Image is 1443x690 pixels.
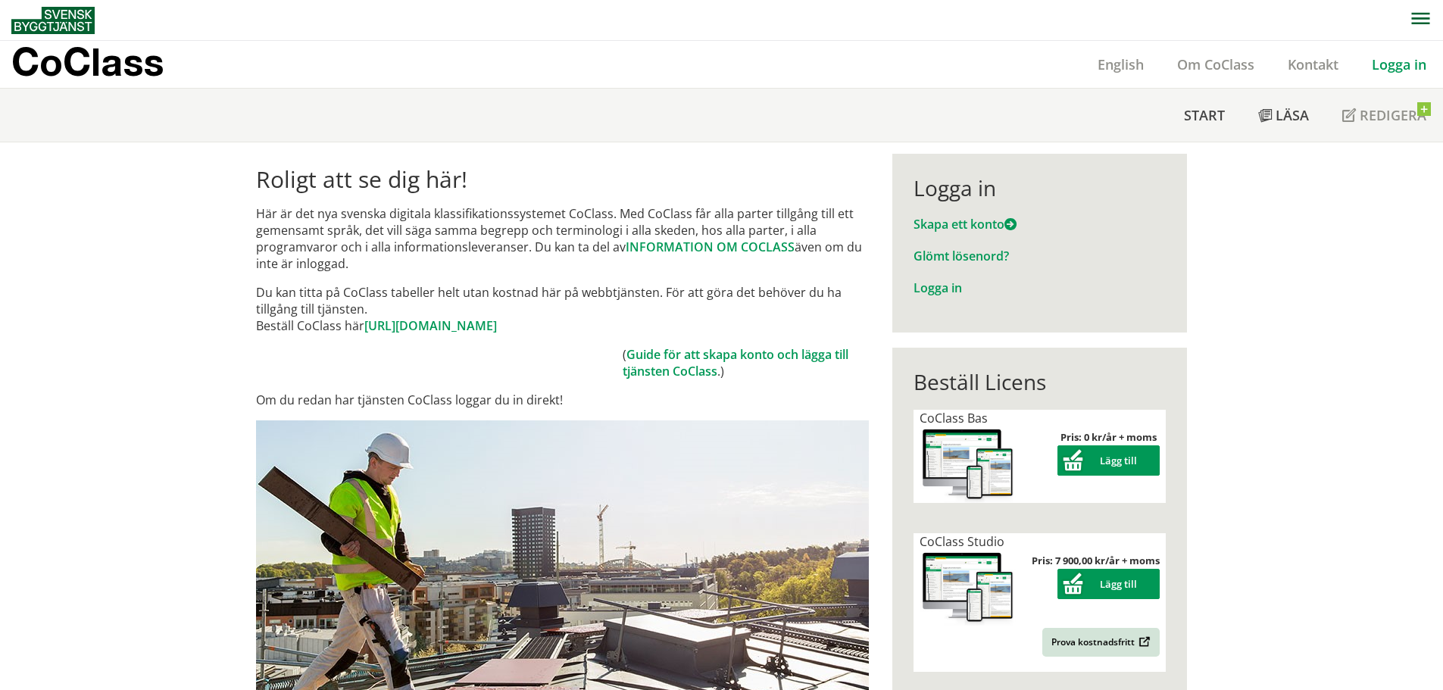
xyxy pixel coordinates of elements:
[11,53,164,70] p: CoClass
[1057,569,1160,599] button: Lägg till
[914,369,1166,395] div: Beställ Licens
[914,248,1009,264] a: Glömt lösenord?
[1032,554,1160,567] strong: Pris: 7 900,00 kr/år + moms
[920,410,988,426] span: CoClass Bas
[1057,445,1160,476] button: Lägg till
[1242,89,1326,142] a: Läsa
[11,41,196,88] a: CoClass
[623,346,848,379] a: Guide för att skapa konto och lägga till tjänsten CoClass
[920,550,1017,626] img: coclass-license.jpg
[1060,430,1157,444] strong: Pris: 0 kr/år + moms
[364,317,497,334] a: [URL][DOMAIN_NAME]
[1271,55,1355,73] a: Kontakt
[914,175,1166,201] div: Logga in
[256,392,869,408] p: Om du redan har tjänsten CoClass loggar du in direkt!
[1160,55,1271,73] a: Om CoClass
[920,533,1004,550] span: CoClass Studio
[1184,106,1225,124] span: Start
[626,239,795,255] a: INFORMATION OM COCLASS
[1042,628,1160,657] a: Prova kostnadsfritt
[914,279,962,296] a: Logga in
[1136,636,1151,648] img: Outbound.png
[623,346,869,379] td: ( .)
[1081,55,1160,73] a: English
[256,166,869,193] h1: Roligt att se dig här!
[1276,106,1309,124] span: Läsa
[256,205,869,272] p: Här är det nya svenska digitala klassifikationssystemet CoClass. Med CoClass får alla parter till...
[1167,89,1242,142] a: Start
[1355,55,1443,73] a: Logga in
[11,7,95,34] img: Svensk Byggtjänst
[256,284,869,334] p: Du kan titta på CoClass tabeller helt utan kostnad här på webbtjänsten. För att göra det behöver ...
[914,216,1017,233] a: Skapa ett konto
[1057,454,1160,467] a: Lägg till
[1057,577,1160,591] a: Lägg till
[920,426,1017,503] img: coclass-license.jpg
